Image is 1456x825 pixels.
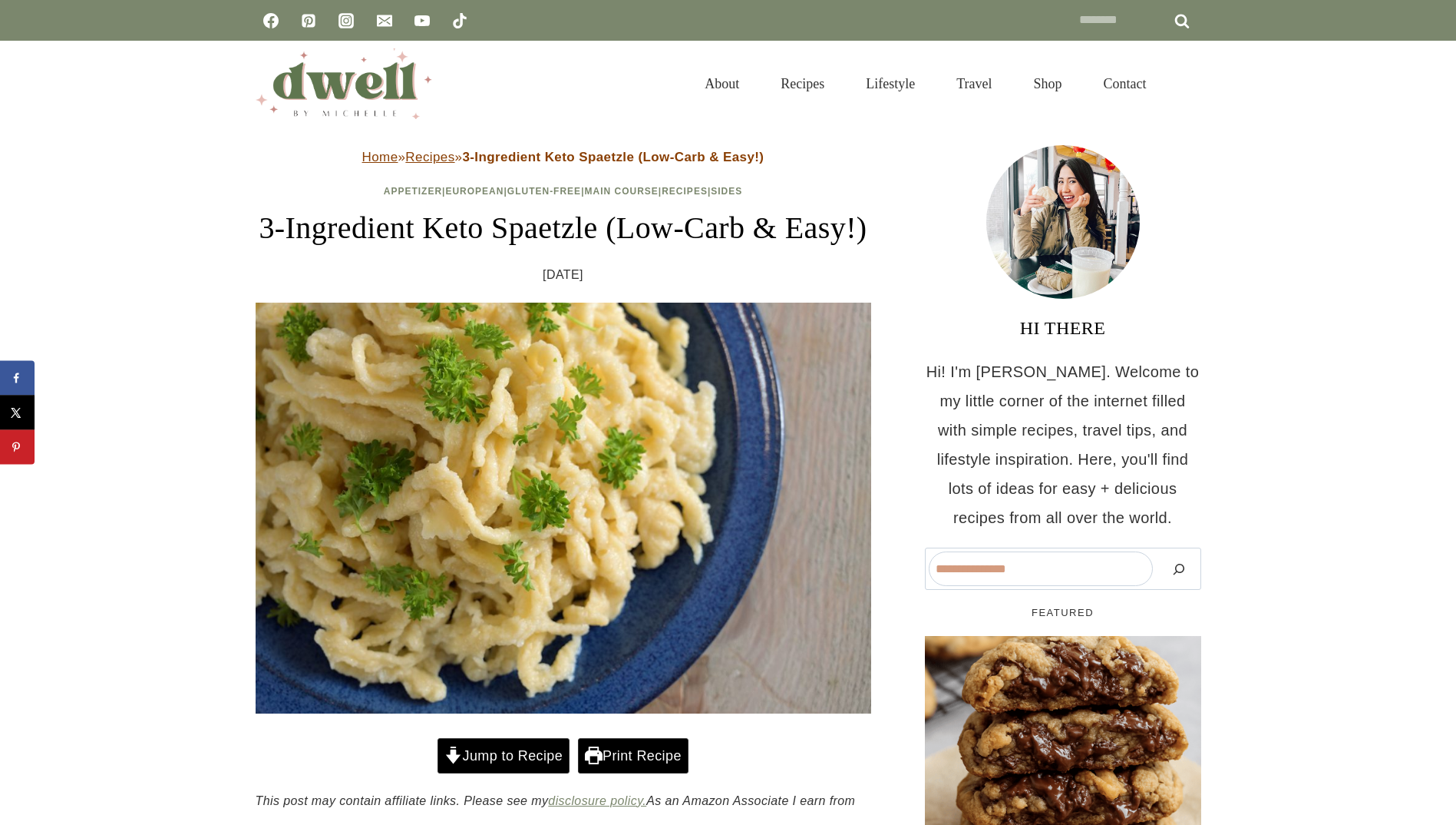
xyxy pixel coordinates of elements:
[256,48,432,119] img: DWELL by michelle
[543,263,583,287] time: [DATE]
[925,357,1201,532] p: Hi! I'm [PERSON_NAME]. Welcome to my little corner of the internet filled with simple recipes, tr...
[662,186,708,197] a: Recipes
[384,186,442,197] a: Appetizer
[1083,57,1167,111] a: Contact
[585,186,659,197] a: Main Course
[445,186,503,197] a: European
[293,5,324,36] a: Pinterest
[437,738,570,774] a: Jump to Recipe
[462,150,764,164] strong: 3-Ingredient Keto Spaetzle (Low-Carb & Easy!)
[362,150,398,164] a: Home
[684,57,1167,111] nav: Primary Navigation
[407,5,437,36] a: YouTube
[578,738,688,774] a: Print Recipe
[1175,71,1201,97] button: View Search Form
[444,5,475,36] a: TikTok
[1161,552,1197,586] button: Search
[256,303,871,714] img: plate of keto spaetzle noodles
[548,794,646,807] a: disclosure policy.
[405,150,454,164] a: Recipes
[369,5,400,36] a: Email
[925,605,1201,621] h5: FEATURED
[1012,57,1082,111] a: Shop
[711,186,742,197] a: Sides
[936,57,1012,111] a: Travel
[760,57,845,111] a: Recipes
[845,57,936,111] a: Lifestyle
[925,314,1201,342] h3: HI THERE
[256,205,871,251] h1: 3-Ingredient Keto Spaetzle (Low-Carb & Easy!)
[684,57,760,111] a: About
[362,150,764,164] span: » »
[331,5,362,36] a: Instagram
[384,186,743,197] span: | | | | |
[256,5,286,36] a: Facebook
[507,186,581,197] a: Gluten-Free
